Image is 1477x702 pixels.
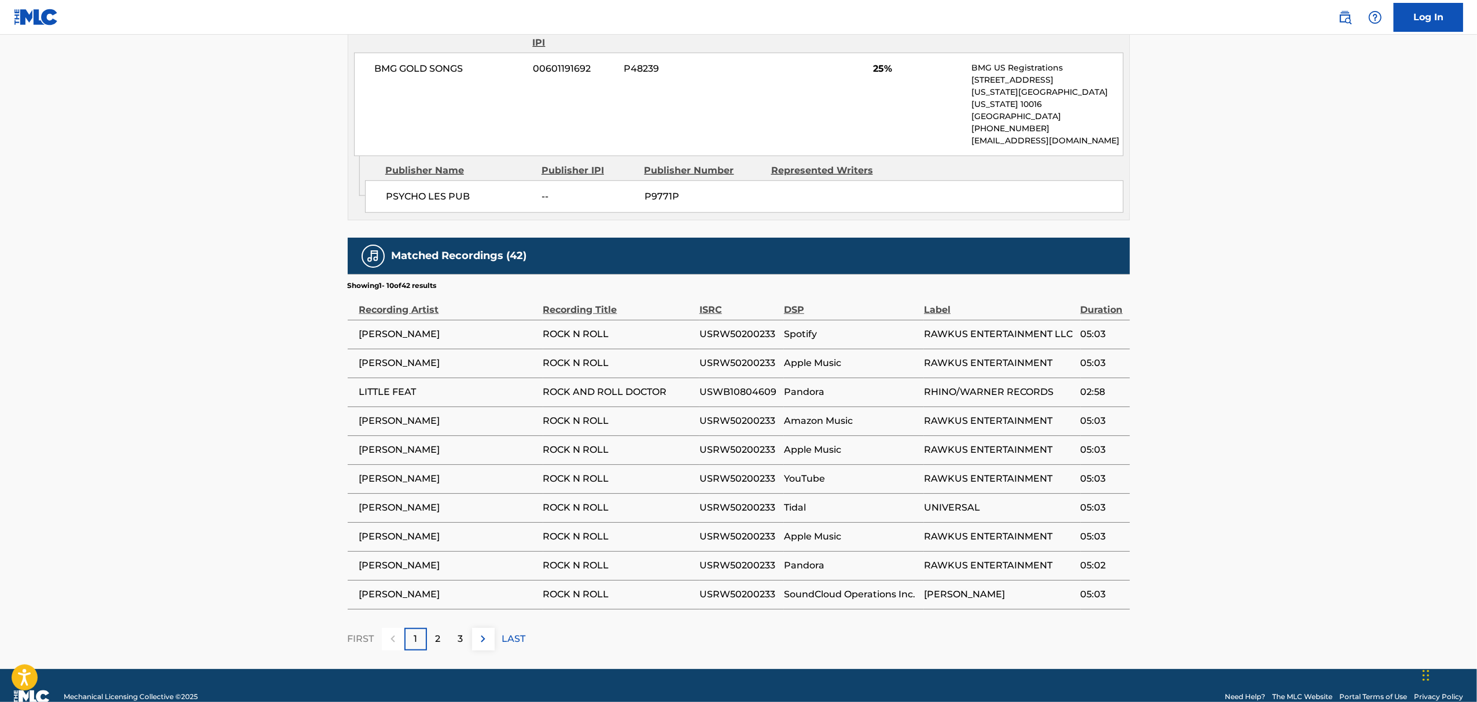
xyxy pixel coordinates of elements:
span: -- [542,190,636,204]
img: right [476,632,490,646]
span: [PERSON_NAME] [359,588,537,601]
span: 05:03 [1081,472,1124,486]
span: USWB10804609 [699,385,778,399]
span: RAWKUS ENTERTAINMENT [924,472,1074,486]
span: Pandora [784,385,918,399]
span: UNIVERSAL [924,501,1074,515]
a: Public Search [1334,6,1357,29]
span: USRW50200233 [699,472,778,486]
span: Amazon Music [784,414,918,428]
span: LITTLE FEAT [359,385,537,399]
div: Publisher Number [644,164,763,178]
span: 05:02 [1081,559,1124,572]
a: The MLC Website [1272,692,1332,702]
div: Drag [1423,658,1430,693]
span: 05:03 [1081,501,1124,515]
p: [EMAIL_ADDRESS][DOMAIN_NAME] [971,135,1122,147]
div: Duration [1081,291,1124,317]
span: USRW50200233 [699,327,778,341]
span: USRW50200233 [699,530,778,544]
div: Contact Details [995,22,1107,50]
p: Showing 1 - 10 of 42 results [348,280,437,291]
span: [PERSON_NAME] [359,501,537,515]
span: RAWKUS ENTERTAINMENT LLC [924,327,1074,341]
span: ROCK N ROLL [543,559,694,572]
span: Mechanical Licensing Collective © 2025 [64,692,198,702]
p: 3 [458,632,463,646]
span: ROCK N ROLL [543,327,694,341]
a: Portal Terms of Use [1339,692,1407,702]
div: Collection Share [873,22,985,50]
span: Spotify [784,327,918,341]
span: [PERSON_NAME] [359,530,537,544]
span: 05:03 [1081,414,1124,428]
a: Log In [1394,3,1463,32]
span: [PERSON_NAME] [359,559,537,572]
span: SoundCloud Operations Inc. [784,588,918,601]
img: Matched Recordings [366,249,380,263]
span: ROCK N ROLL [543,530,694,544]
span: [PERSON_NAME] [359,472,537,486]
span: 05:03 [1081,356,1124,370]
span: [PERSON_NAME] [924,588,1074,601]
div: DSP [784,291,918,317]
span: USRW50200233 [699,414,778,428]
span: BMG GOLD SONGS [375,62,525,76]
div: Publisher IPI [542,164,636,178]
a: Privacy Policy [1414,692,1463,702]
p: FIRST [348,632,374,646]
p: [US_STATE][GEOGRAPHIC_DATA][US_STATE] 10016 [971,86,1122,110]
div: Represented Writers [771,164,889,178]
span: ROCK N ROLL [543,472,694,486]
span: YouTube [784,472,918,486]
span: Apple Music [784,443,918,457]
span: Apple Music [784,530,918,544]
div: Administrator IPI [533,22,615,50]
span: [PERSON_NAME] [359,327,537,341]
span: RAWKUS ENTERTAINMENT [924,414,1074,428]
span: ROCK N ROLL [543,501,694,515]
span: 05:03 [1081,327,1124,341]
a: Need Help? [1225,692,1265,702]
img: MLC Logo [14,9,58,25]
span: 00601191692 [533,62,615,76]
p: 2 [436,632,441,646]
img: help [1368,10,1382,24]
span: USRW50200233 [699,559,778,572]
div: Administrator Number [624,22,736,50]
span: ROCK N ROLL [543,443,694,457]
span: USRW50200233 [699,588,778,601]
span: ROCK N ROLL [543,588,694,601]
span: USRW50200233 [699,443,778,457]
span: Pandora [784,559,918,572]
span: 05:03 [1081,588,1124,601]
span: PSYCHO LES PUB [386,190,533,204]
span: [PERSON_NAME] [359,443,537,457]
img: search [1338,10,1352,24]
span: USRW50200233 [699,356,778,370]
span: RAWKUS ENTERTAINMENT [924,530,1074,544]
span: 05:03 [1081,443,1124,457]
span: ROCK AND ROLL DOCTOR [543,385,694,399]
span: Apple Music [784,356,918,370]
h5: Matched Recordings (42) [392,249,527,263]
p: [PHONE_NUMBER] [971,123,1122,135]
span: [PERSON_NAME] [359,414,537,428]
p: [STREET_ADDRESS] [971,74,1122,86]
span: 05:03 [1081,530,1124,544]
span: USRW50200233 [699,501,778,515]
div: ISRC [699,291,778,317]
div: Help [1364,6,1387,29]
span: RAWKUS ENTERTAINMENT [924,443,1074,457]
p: BMG US Registrations [971,62,1122,74]
span: Tidal [784,501,918,515]
p: LAST [502,632,526,646]
span: [PERSON_NAME] [359,356,537,370]
p: [GEOGRAPHIC_DATA] [971,110,1122,123]
span: P48239 [624,62,736,76]
div: Label [924,291,1074,317]
span: ROCK N ROLL [543,356,694,370]
iframe: Chat Widget [1419,646,1477,702]
span: ROCK N ROLL [543,414,694,428]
